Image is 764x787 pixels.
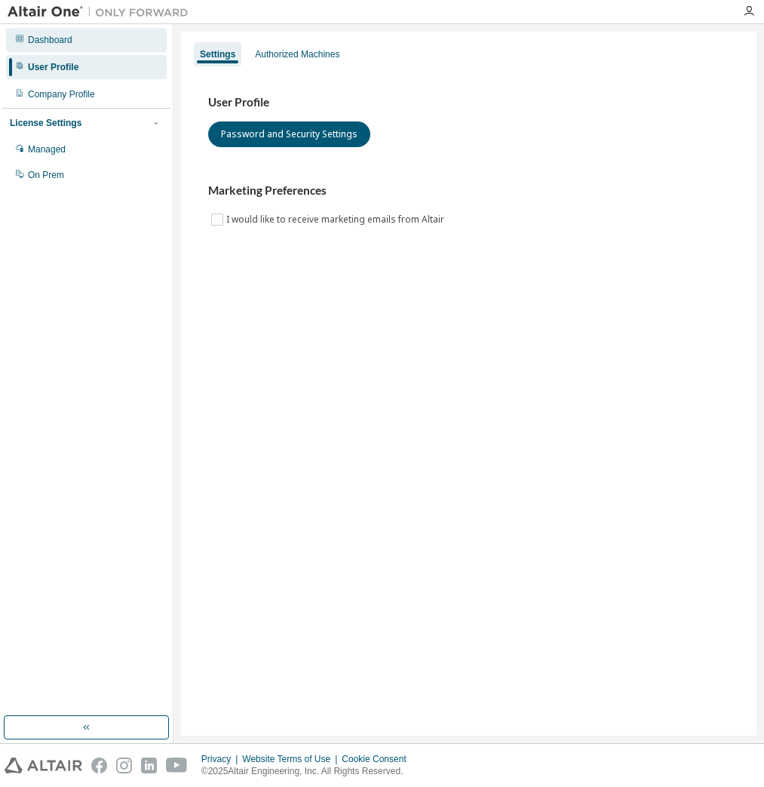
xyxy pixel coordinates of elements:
[208,121,370,147] button: Password and Security Settings
[116,758,132,773] img: instagram.svg
[166,758,188,773] img: youtube.svg
[342,753,415,765] div: Cookie Consent
[91,758,107,773] img: facebook.svg
[28,169,64,181] div: On Prem
[201,753,242,765] div: Privacy
[242,753,342,765] div: Website Terms of Use
[28,61,78,73] div: User Profile
[255,48,339,60] div: Authorized Machines
[5,758,82,773] img: altair_logo.svg
[28,143,66,155] div: Managed
[208,95,729,110] h3: User Profile
[28,34,72,46] div: Dashboard
[141,758,157,773] img: linkedin.svg
[8,5,196,20] img: Altair One
[226,211,447,229] label: I would like to receive marketing emails from Altair
[10,117,81,129] div: License Settings
[28,88,95,100] div: Company Profile
[201,765,416,778] p: © 2025 Altair Engineering, Inc. All Rights Reserved.
[208,183,729,198] h3: Marketing Preferences
[200,48,235,60] div: Settings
